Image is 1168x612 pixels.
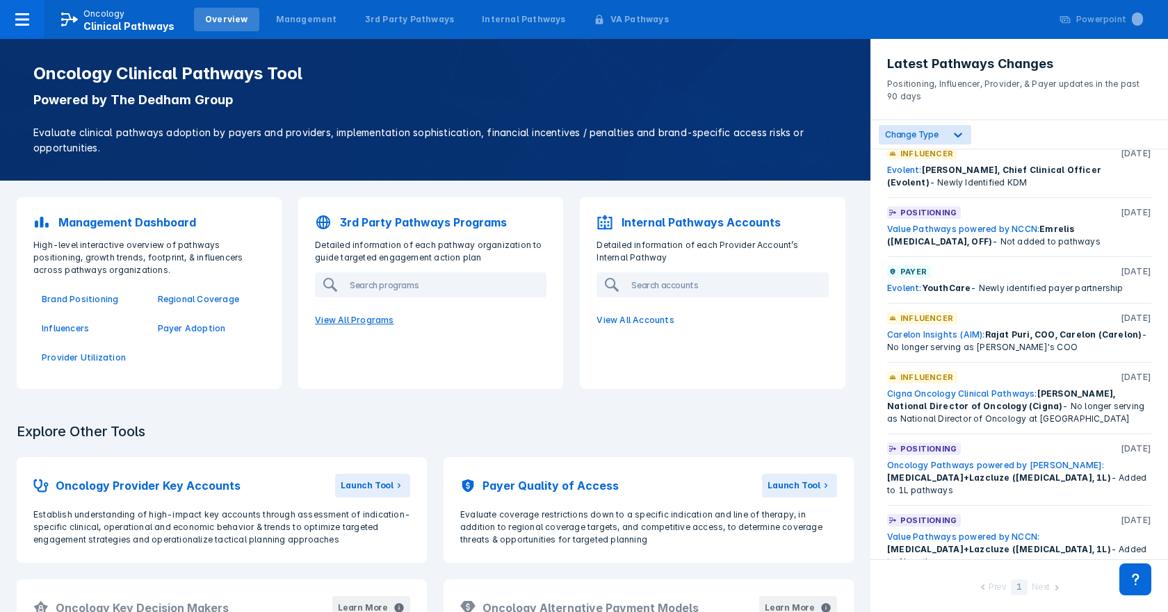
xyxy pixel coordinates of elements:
[58,214,196,231] p: Management Dashboard
[33,508,410,546] p: Establish understanding of high-impact key accounts through assessment of indication-specific cli...
[622,214,781,231] p: Internal Pathways Accounts
[887,329,985,340] a: Carelon Insights (AIM):
[887,329,1151,354] div: - No longer serving as [PERSON_NAME]'s COO
[900,147,953,160] p: Influencer
[768,479,820,492] div: Launch Tool
[276,13,337,26] div: Management
[1121,371,1151,383] p: [DATE]
[1121,147,1151,160] p: [DATE]
[1121,312,1151,324] p: [DATE]
[610,13,669,26] div: VA Pathways
[25,206,273,239] a: Management Dashboard
[887,472,1111,483] span: [MEDICAL_DATA]+Lazcluze ([MEDICAL_DATA], 1L)
[900,514,957,527] p: Positioning
[1121,514,1151,527] p: [DATE]
[1121,265,1151,278] p: [DATE]
[887,224,1039,234] a: Value Pathways powered by NCCN:
[1119,563,1151,595] div: Contact Support
[922,283,971,293] span: YouthCare
[887,72,1151,103] p: Positioning, Influencer, Provider, & Payer updates in the past 90 days
[588,239,836,264] p: Detailed information of each Provider Account’s Internal Pathway
[900,206,957,219] p: Positioning
[887,164,1151,189] div: - Newly Identified KDM
[900,443,957,455] p: Positioning
[762,474,837,497] button: Launch Tool
[887,531,1039,542] a: Value Pathways powered by NCCN:
[344,274,545,296] input: Search programs
[158,322,257,335] a: Payer Adoption
[887,460,1105,470] a: Oncology Pathways powered by [PERSON_NAME]:
[482,477,619,494] h2: Payer Quality of Access
[307,306,555,335] a: View All Programs
[83,20,175,32] span: Clinical Pathways
[354,8,466,31] a: 3rd Party Pathways
[340,214,507,231] p: 3rd Party Pathways Programs
[365,13,455,26] div: 3rd Party Pathways
[460,508,837,546] p: Evaluate coverage restrictions down to a specific indication and line of therapy, in addition to ...
[887,544,1111,554] span: [MEDICAL_DATA]+Lazcluze ([MEDICAL_DATA], 1L)
[194,8,259,31] a: Overview
[33,92,837,108] p: Powered by The Dedham Group
[887,388,1151,425] div: - No longer serving as National Director of Oncology at [GEOGRAPHIC_DATA]
[42,352,141,364] a: Provider Utilization
[900,371,953,383] p: Influencer
[83,8,125,20] p: Oncology
[25,239,273,276] p: High-level interactive overview of pathways positioning, growth trends, footprint, & influencers ...
[56,477,241,494] h2: Oncology Provider Key Accounts
[1076,13,1143,26] div: Powerpoint
[588,206,836,239] a: Internal Pathways Accounts
[985,329,1142,340] span: Rajat Puri, COO, Carelon (Carelon)
[307,206,555,239] a: 3rd Party Pathways Programs
[33,125,837,156] p: Evaluate clinical pathways adoption by payers and providers, implementation sophistication, finan...
[887,531,1151,568] div: - Added to 1L pathways
[341,479,394,492] div: Launch Tool
[42,293,141,306] a: Brand Positioning
[1121,206,1151,219] p: [DATE]
[887,283,922,293] a: Evolent:
[887,459,1151,497] div: - Added to 1L pathways
[900,312,953,324] p: Influencer
[1011,579,1028,595] div: 1
[887,388,1037,399] a: Cigna Oncology Clinical Pathways:
[265,8,348,31] a: Management
[471,8,576,31] a: Internal Pathways
[626,274,827,296] input: Search accounts
[33,64,837,83] h1: Oncology Clinical Pathways Tool
[1121,443,1151,455] p: [DATE]
[887,165,922,175] a: Evolent:
[307,239,555,264] p: Detailed information of each pathway organization to guide targeted engagement action plan
[900,265,927,278] p: Payer
[887,223,1151,248] div: - Not added to pathways
[42,322,141,335] a: Influencers
[205,13,248,26] div: Overview
[588,306,836,335] a: View All Accounts
[885,129,939,140] span: Change Type
[158,293,257,306] a: Regional Coverage
[989,581,1007,595] div: Prev
[887,282,1151,295] div: - Newly identified payer partnership
[335,474,410,497] button: Launch Tool
[1032,581,1050,595] div: Next
[887,56,1151,72] h3: Latest Pathways Changes
[8,414,154,449] h3: Explore Other Tools
[887,165,1101,188] span: [PERSON_NAME], Chief Clinical Officer (Evolent)
[482,13,565,26] div: Internal Pathways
